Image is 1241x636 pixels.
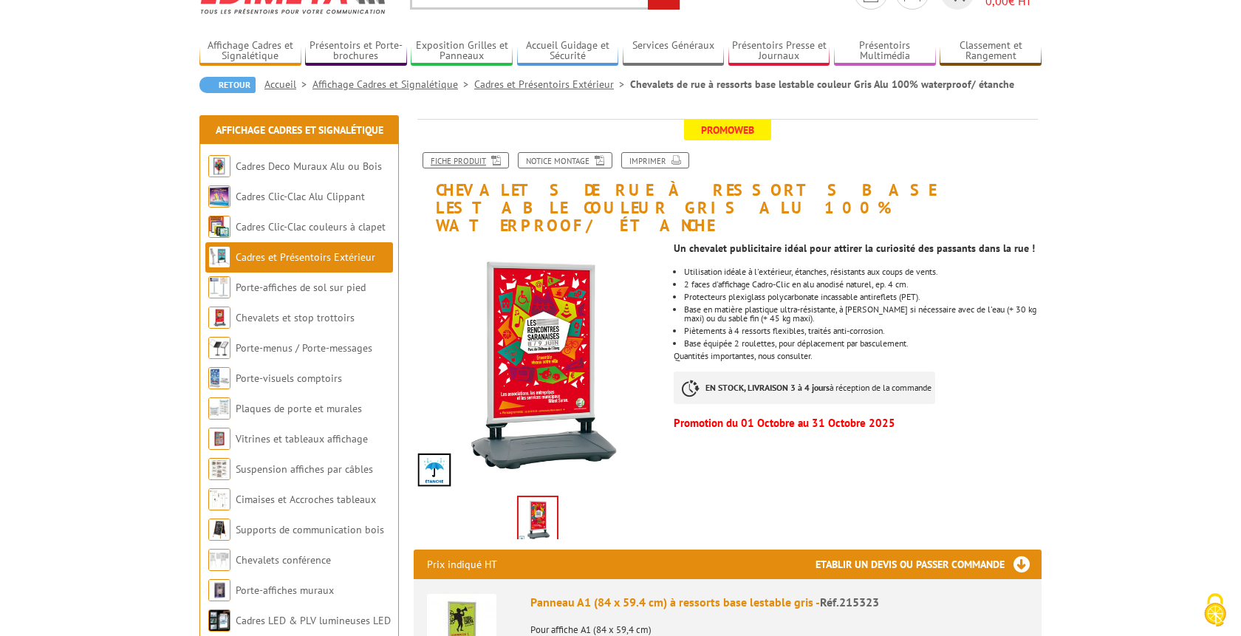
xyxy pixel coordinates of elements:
img: Cadres Clic-Clac couleurs à clapet [208,216,230,238]
a: Cadres Deco Muraux Alu ou Bois [236,160,382,173]
img: Cimaises et Accroches tableaux [208,488,230,510]
h3: Etablir un devis ou passer commande [816,550,1042,579]
img: Cadres et Présentoirs Extérieur [208,246,230,268]
button: Cookies (fenêtre modale) [1189,586,1241,636]
a: Porte-menus / Porte-messages [236,341,372,355]
a: Supports de communication bois [236,523,384,536]
a: Présentoirs et Porte-brochures [305,39,407,64]
a: Présentoirs Presse et Journaux [728,39,830,64]
img: Suspension affiches par câbles [208,458,230,480]
a: Accueil [264,78,312,91]
a: Accueil Guidage et Sécurité [517,39,619,64]
li: Utilisation idéale à l'extérieur, étanches, résistants aux coups de vents. [684,267,1042,276]
strong: EN STOCK, LIVRAISON 3 à 4 jours [705,382,830,393]
img: Plaques de porte et murales [208,397,230,420]
a: Imprimer [621,152,689,168]
p: Promotion du 01 Octobre au 31 Octobre 2025 [674,419,1042,428]
a: Fiche produit [423,152,509,168]
div: Panneau A1 (84 x 59.4 cm) à ressorts base lestable gris - [530,594,1028,611]
a: Porte-affiches de sol sur pied [236,281,366,294]
li: Piètements à 4 ressorts flexibles, traités anti-corrosion. [684,326,1042,335]
a: Chevalets et stop trottoirs [236,311,355,324]
a: Cadres et Présentoirs Extérieur [474,78,630,91]
a: Cadres et Présentoirs Extérieur [236,250,375,264]
li: Protecteurs plexiglass polycarbonate incassable antireflets (PET). [684,293,1042,301]
div: Quantités importantes, nous consulter. [674,235,1053,435]
img: Porte-visuels comptoirs [208,367,230,389]
a: Plaques de porte et murales [236,402,362,415]
a: Retour [199,77,256,93]
img: Cadres Clic-Clac Alu Clippant [208,185,230,208]
img: Porte-menus / Porte-messages [208,337,230,359]
a: Cadres Clic-Clac couleurs à clapet [236,220,386,233]
span: Promoweb [684,120,771,140]
img: chevalets_de_rue_a_ressorts_base_lestable_gris_alu_215323.jpg [519,497,557,543]
a: Cimaises et Accroches tableaux [236,493,376,506]
a: Affichage Cadres et Signalétique [199,39,301,64]
img: Vitrines et tableaux affichage [208,428,230,450]
img: chevalets_de_rue_a_ressorts_base_lestable_gris_alu_215323.jpg [414,242,663,491]
a: Notice Montage [518,152,612,168]
li: Base en matière plastique ultra-résistante, à [PERSON_NAME] si nécessaire avec de l'eau (+ 30 kg ... [684,305,1042,323]
strong: Un chevalet publicitaire idéal pour attirer la curiosité des passants dans la rue ! [674,242,1035,255]
li: 2 faces d'affichage Cadro-Clic en alu anodisé naturel, ep. 4 cm. [684,280,1042,289]
p: Prix indiqué HT [427,550,497,579]
a: Porte-visuels comptoirs [236,372,342,385]
a: Cadres Clic-Clac Alu Clippant [236,190,365,203]
a: Exposition Grilles et Panneaux [411,39,513,64]
li: Base équipée 2 roulettes, pour déplacement par basculement. [684,339,1042,348]
a: Affichage Cadres et Signalétique [216,123,383,137]
li: Chevalets de rue à ressorts base lestable couleur Gris Alu 100% waterproof/ étanche [630,77,1014,92]
a: Vitrines et tableaux affichage [236,432,368,445]
p: à réception de la commande [674,372,935,404]
span: Réf.215323 [820,595,879,609]
a: Classement et Rangement [940,39,1042,64]
img: Chevalets et stop trottoirs [208,307,230,329]
img: Supports de communication bois [208,519,230,541]
a: Présentoirs Multimédia [834,39,936,64]
a: Services Généraux [623,39,725,64]
img: Porte-affiches de sol sur pied [208,276,230,298]
img: Cookies (fenêtre modale) [1197,592,1234,629]
img: Cadres Deco Muraux Alu ou Bois [208,155,230,177]
a: Affichage Cadres et Signalétique [312,78,474,91]
a: Suspension affiches par câbles [236,462,373,476]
